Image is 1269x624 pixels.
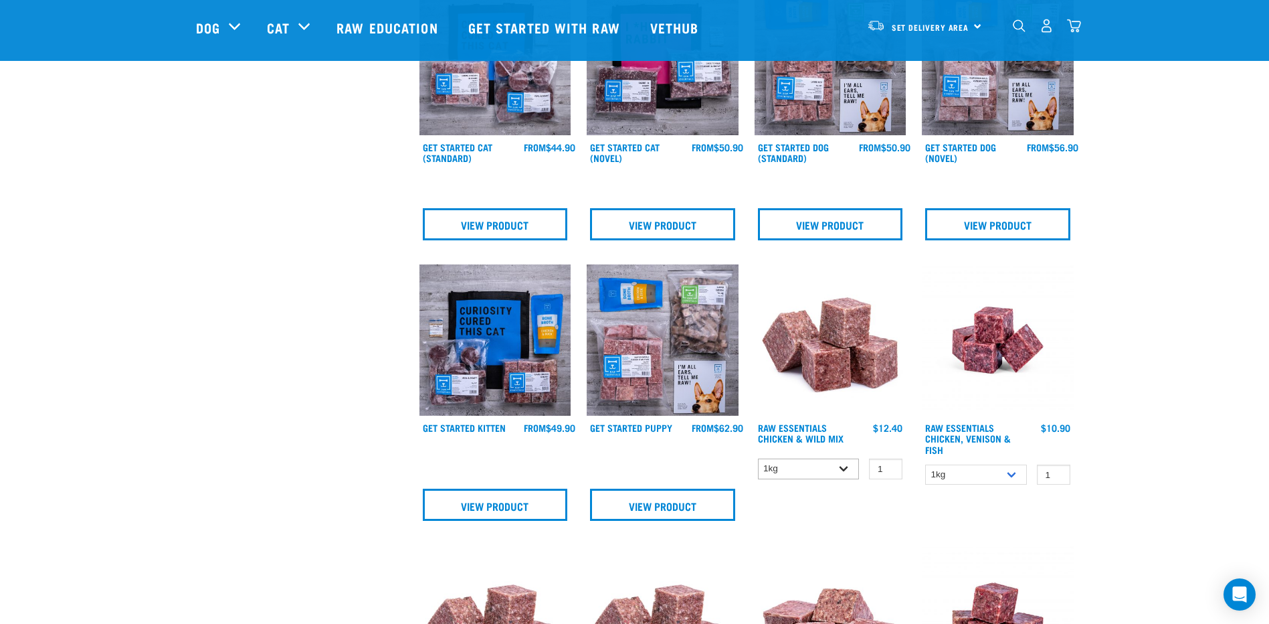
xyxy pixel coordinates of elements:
a: Get Started Cat (Novel) [590,145,660,160]
a: View Product [423,489,568,521]
a: Get Started Dog (Standard) [758,145,829,160]
a: Get Started Puppy [590,425,672,430]
a: Dog [196,17,220,37]
a: Get Started Dog (Novel) [925,145,996,160]
img: home-icon@2x.png [1067,19,1081,33]
span: Set Delivery Area [892,25,969,29]
input: 1 [1037,465,1070,485]
a: View Product [758,208,903,240]
a: View Product [590,208,735,240]
a: Raw Essentials Chicken & Wild Mix [758,425,844,441]
div: $56.90 [1027,142,1078,153]
a: Vethub [637,1,716,54]
div: $50.90 [692,142,743,153]
div: $50.90 [859,142,910,153]
img: van-moving.png [867,19,885,31]
div: $10.90 [1041,422,1070,433]
a: Cat [267,17,290,37]
img: NSP Kitten Update [419,264,571,416]
div: Open Intercom Messenger [1224,578,1256,611]
span: FROM [692,145,714,149]
a: View Product [925,208,1070,240]
a: View Product [423,208,568,240]
input: 1 [869,459,902,479]
div: $49.90 [524,422,575,433]
span: FROM [692,425,714,430]
a: Get Started Kitten [423,425,506,430]
a: View Product [590,489,735,521]
img: Pile Of Cubed Chicken Wild Meat Mix [755,264,906,416]
img: user.png [1040,19,1054,33]
a: Get Started Cat (Standard) [423,145,492,160]
span: FROM [524,145,546,149]
img: Chicken Venison mix 1655 [922,264,1074,416]
a: Raw Education [323,1,454,54]
img: home-icon-1@2x.png [1013,19,1026,32]
div: $12.40 [873,422,902,433]
span: FROM [859,145,881,149]
span: FROM [524,425,546,430]
span: FROM [1027,145,1049,149]
a: Get started with Raw [455,1,637,54]
div: $62.90 [692,422,743,433]
img: NPS Puppy Update [587,264,739,416]
a: Raw Essentials Chicken, Venison & Fish [925,425,1011,451]
div: $44.90 [524,142,575,153]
